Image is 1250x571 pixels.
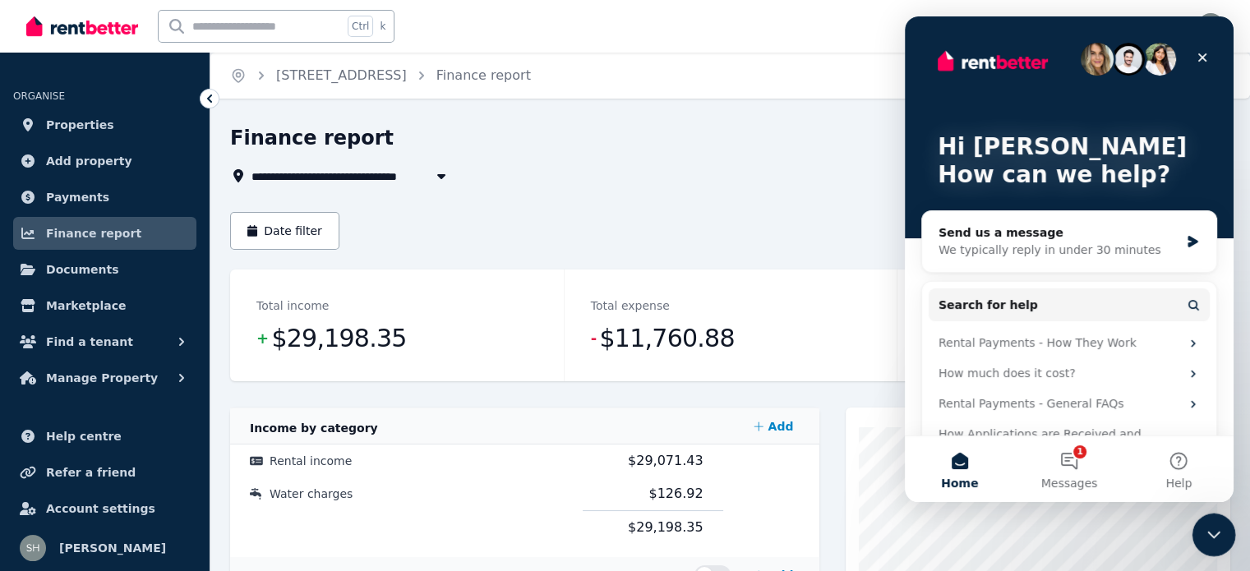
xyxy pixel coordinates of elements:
a: Account settings [13,492,196,525]
span: Payments [46,187,109,207]
a: Finance report [13,217,196,250]
span: - [591,327,597,350]
span: [PERSON_NAME] [59,538,166,558]
a: Properties [13,108,196,141]
span: Marketplace [46,296,126,315]
span: $126.92 [648,486,703,501]
a: Documents [13,253,196,286]
a: Marketplace [13,289,196,322]
a: Add property [13,145,196,177]
span: Help centre [46,426,122,446]
img: Shaun Herbert [20,535,46,561]
span: Water charges [270,487,353,500]
iframe: Intercom live chat [905,16,1234,502]
span: $29,071.43 [628,453,703,468]
nav: Breadcrumb [210,53,551,99]
span: ORGANISE [13,90,65,102]
a: Payments [13,181,196,214]
span: $29,198.35 [628,519,703,535]
a: Refer a friend [13,456,196,489]
h1: Finance report [230,125,394,151]
span: $29,198.35 [271,322,406,355]
button: Date filter [230,212,339,250]
span: Add property [46,151,132,171]
span: Income by category [250,421,378,435]
iframe: To enrich screen reader interactions, please activate Accessibility in Grammarly extension settings [1192,513,1236,557]
button: Find a tenant [13,325,196,358]
span: Ctrl [348,16,373,37]
span: k [380,20,385,33]
span: Rental income [270,454,352,467]
span: Find a tenant [46,332,133,352]
a: Finance report [436,67,531,83]
span: + [256,327,268,350]
span: Account settings [46,499,155,518]
dt: Total expense [591,296,670,315]
a: Add [747,410,800,443]
a: Help centre [13,420,196,453]
span: Manage Property [46,368,158,388]
a: [STREET_ADDRESS] [276,67,407,83]
img: RentBetter [26,14,138,39]
span: $11,760.88 [599,322,734,355]
button: Manage Property [13,361,196,394]
span: Properties [46,115,114,135]
dt: Total income [256,296,329,315]
span: Finance report [46,223,141,243]
span: Refer a friend [46,463,136,482]
img: Shaun Herbert [1197,13,1224,39]
span: Documents [46,260,119,279]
